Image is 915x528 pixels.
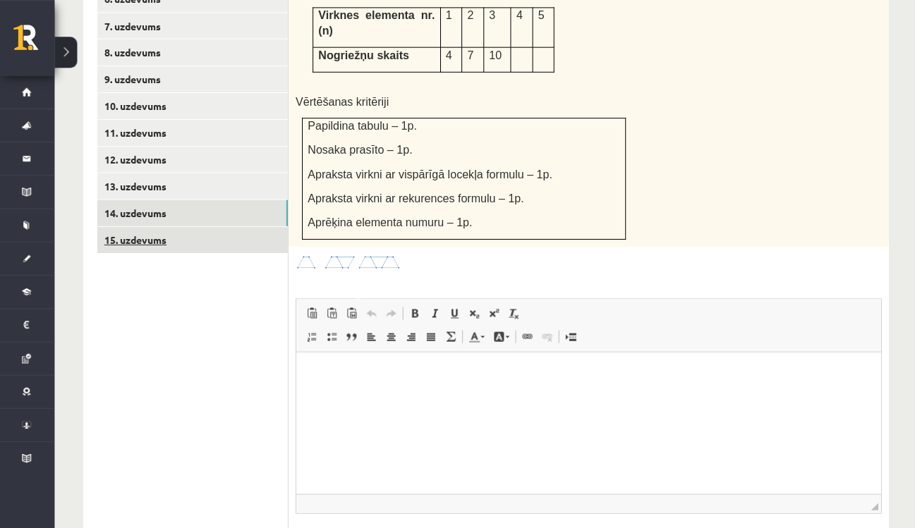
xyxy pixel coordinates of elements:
[382,326,401,344] a: Centre
[489,9,495,21] span: 3
[537,326,557,344] a: Unlink
[16,25,56,60] a: Rīgas 1. Tālmācības vidusskola
[99,13,289,39] a: 7. uzdevums
[489,49,502,61] span: 10
[99,39,289,65] a: 8. uzdevums
[322,326,342,344] a: Insert/Remove Bulleted List
[99,119,289,145] a: 11. uzdevums
[489,326,514,344] a: Background Colour
[322,302,342,321] a: Paste as plain text (⌘+⌥+⇧+V)
[319,9,435,36] span: Virknes elementa nr.(n)
[308,215,472,227] span: Aprēķina elementa numuru – 1p.
[517,326,537,344] a: Link (⌘+K)
[308,143,413,155] span: Nosaka prasīto – 1p.
[99,146,289,172] a: 12. uzdevums
[99,199,289,225] a: 14. uzdevums
[401,326,421,344] a: Align Right
[538,9,544,21] span: 5
[362,326,382,344] a: Align Left
[308,167,552,179] span: Apraksta virkni ar vispārīgā locekļa formulu – 1p.
[308,191,523,203] span: Apraksta virkni ar rekurences formulu – 1p.
[516,9,523,21] span: 4
[342,326,362,344] a: Block Quote
[441,326,461,344] a: Math
[99,92,289,118] a: 10. uzdevums
[446,49,452,61] span: 4
[319,49,409,61] span: Nogriežņu skaits
[362,302,382,321] a: Undo (⌘+Z)
[464,302,484,321] a: Subscript
[303,302,322,321] a: Paste (⌘+V)
[444,302,464,321] a: Underline (⌘+U)
[99,226,289,252] a: 15. uzdevums
[560,326,580,344] a: Insert Page Break for Printing
[296,95,389,107] span: Vērtēšanas kritēriji
[308,119,417,131] span: Papildina tabulu – 1p.
[467,9,473,21] span: 2
[869,501,876,508] span: Drag to resize
[303,326,322,344] a: Insert/Remove Numbered List
[382,302,401,321] a: Redo (⌘+Y)
[342,302,362,321] a: Paste from Word
[405,302,425,321] a: Bold (⌘+B)
[99,66,289,92] a: 9. uzdevums
[464,326,489,344] a: Text Colour
[296,253,402,269] img: 1.png
[484,302,504,321] a: Superscript
[467,49,473,61] span: 7
[297,350,879,491] iframe: Rich Text Editor, wiswyg-editor-user-answer-47024999978640
[504,302,523,321] a: Remove Format
[425,302,444,321] a: Italic (⌘+I)
[446,9,452,21] span: 1
[421,326,441,344] a: Justify
[99,172,289,198] a: 13. uzdevums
